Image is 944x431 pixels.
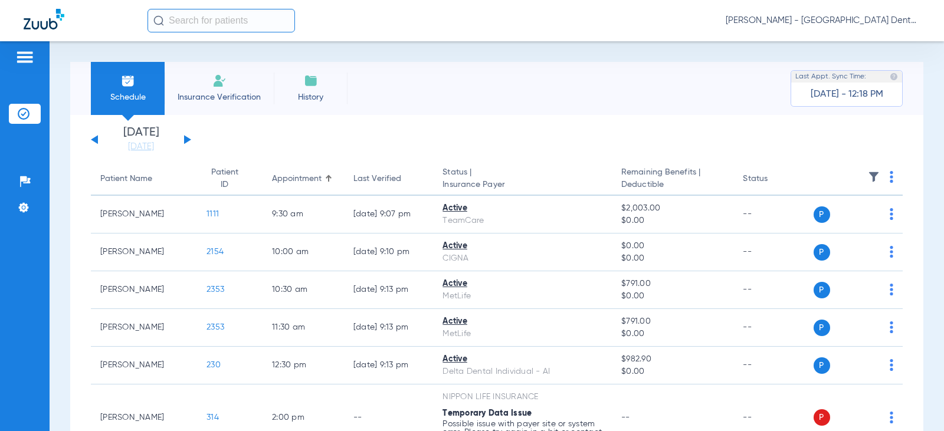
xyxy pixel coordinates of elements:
div: Active [442,240,602,252]
div: NIPPON LIFE INSURANCE [442,391,602,403]
span: P [814,206,830,223]
td: [DATE] 9:13 PM [344,309,434,347]
td: [DATE] 9:07 PM [344,196,434,233]
img: Zuub Logo [24,9,64,29]
span: [PERSON_NAME] - [GEOGRAPHIC_DATA] Dental Care [726,15,920,27]
span: P [814,320,830,336]
span: -- [621,413,630,422]
td: [PERSON_NAME] [91,309,197,347]
div: Delta Dental Individual - AI [442,366,602,378]
td: [DATE] 9:13 PM [344,347,434,384]
div: Patient Name [100,173,152,185]
td: -- [733,347,813,384]
img: History [304,74,318,88]
img: Search Icon [153,15,164,26]
span: 2353 [206,323,224,331]
td: -- [733,271,813,309]
span: 314 [206,413,219,422]
span: [DATE] - 12:18 PM [811,88,883,100]
span: $0.00 [621,328,724,340]
div: Last Verified [353,173,401,185]
span: $0.00 [621,240,724,252]
span: History [283,91,339,103]
div: Active [442,353,602,366]
th: Remaining Benefits | [612,163,733,196]
td: [PERSON_NAME] [91,196,197,233]
span: Deductible [621,179,724,191]
img: last sync help info [890,73,898,81]
span: 230 [206,361,221,369]
span: Insurance Verification [173,91,265,103]
td: [DATE] 9:10 PM [344,233,434,271]
div: Appointment [272,173,322,185]
img: group-dot-blue.svg [890,171,893,183]
span: Insurance Payer [442,179,602,191]
img: Schedule [121,74,135,88]
img: group-dot-blue.svg [890,246,893,258]
span: Last Appt. Sync Time: [795,71,866,83]
td: 12:30 PM [263,347,344,384]
td: 10:30 AM [263,271,344,309]
span: 1111 [206,210,219,218]
img: group-dot-blue.svg [890,321,893,333]
th: Status | [433,163,612,196]
img: group-dot-blue.svg [890,284,893,295]
li: [DATE] [106,127,176,153]
div: Appointment [272,173,335,185]
span: P [814,244,830,261]
span: $791.00 [621,278,724,290]
span: Schedule [100,91,156,103]
span: $0.00 [621,366,724,378]
a: [DATE] [106,141,176,153]
div: MetLife [442,328,602,340]
div: Patient ID [206,166,242,191]
td: 10:00 AM [263,233,344,271]
div: TeamCare [442,215,602,227]
td: -- [733,196,813,233]
td: -- [733,309,813,347]
div: Active [442,315,602,328]
span: 2154 [206,248,224,256]
td: [PERSON_NAME] [91,233,197,271]
span: 2353 [206,285,224,294]
div: MetLife [442,290,602,302]
div: Active [442,202,602,215]
span: P [814,282,830,298]
td: [PERSON_NAME] [91,271,197,309]
span: $791.00 [621,315,724,328]
img: Manual Insurance Verification [212,74,227,88]
td: -- [733,233,813,271]
th: Status [733,163,813,196]
span: P [814,409,830,426]
span: Temporary Data Issue [442,409,532,417]
td: [DATE] 9:13 PM [344,271,434,309]
div: Patient ID [206,166,253,191]
img: group-dot-blue.svg [890,412,893,423]
img: filter.svg [868,171,880,183]
img: hamburger-icon [15,50,34,64]
div: CIGNA [442,252,602,265]
span: $0.00 [621,215,724,227]
span: P [814,357,830,374]
div: Patient Name [100,173,188,185]
td: 11:30 AM [263,309,344,347]
span: $2,003.00 [621,202,724,215]
input: Search for patients [147,9,295,32]
img: group-dot-blue.svg [890,208,893,220]
span: $0.00 [621,290,724,302]
img: group-dot-blue.svg [890,359,893,371]
span: $0.00 [621,252,724,265]
div: Active [442,278,602,290]
td: [PERSON_NAME] [91,347,197,384]
td: 9:30 AM [263,196,344,233]
span: $982.90 [621,353,724,366]
div: Last Verified [353,173,424,185]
